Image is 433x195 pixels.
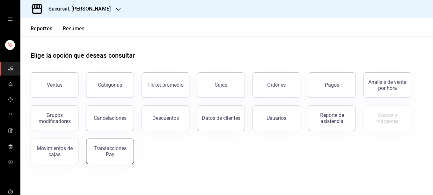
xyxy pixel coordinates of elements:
button: Pagos [308,72,356,98]
button: Contrata inventarios para ver este reporte [363,105,411,131]
button: Transacciones Pay [86,139,134,164]
div: Ticket promedio [147,82,184,88]
button: Usuarios [253,105,300,131]
button: Reportes [31,25,53,36]
button: Ticket promedio [142,72,189,98]
button: open drawer [8,17,13,22]
div: Grupos modificadores [35,112,74,124]
div: Cajas [215,81,228,89]
button: Grupos modificadores [31,105,78,131]
h1: Elige la opción que deseas consultar [31,51,135,60]
div: Reporte de asistencia [312,112,352,124]
button: Órdenes [253,72,300,98]
div: Datos de clientes [202,115,240,121]
div: Usuarios [267,115,286,121]
button: Categorías [86,72,134,98]
div: navigation tabs [31,25,85,36]
div: Movimientos de cajas [35,145,74,157]
button: Datos de clientes [197,105,245,131]
div: Pagos [325,82,339,88]
button: Análisis de venta por hora [363,72,411,98]
button: Cancelaciones [86,105,134,131]
a: Cajas [197,72,245,98]
div: Análisis de venta por hora [368,79,407,91]
div: Transacciones Pay [90,145,130,157]
button: Resumen [63,25,85,36]
div: Costos y márgenes [368,112,407,124]
button: Movimientos de cajas [31,139,78,164]
div: Órdenes [267,82,286,88]
h3: Sucursal: [PERSON_NAME] [43,5,111,13]
button: Descuentos [142,105,189,131]
div: Categorías [98,82,122,88]
div: Cancelaciones [94,115,127,121]
div: Ventas [47,82,62,88]
div: Descuentos [152,115,179,121]
button: Reporte de asistencia [308,105,356,131]
button: Ventas [31,72,78,98]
